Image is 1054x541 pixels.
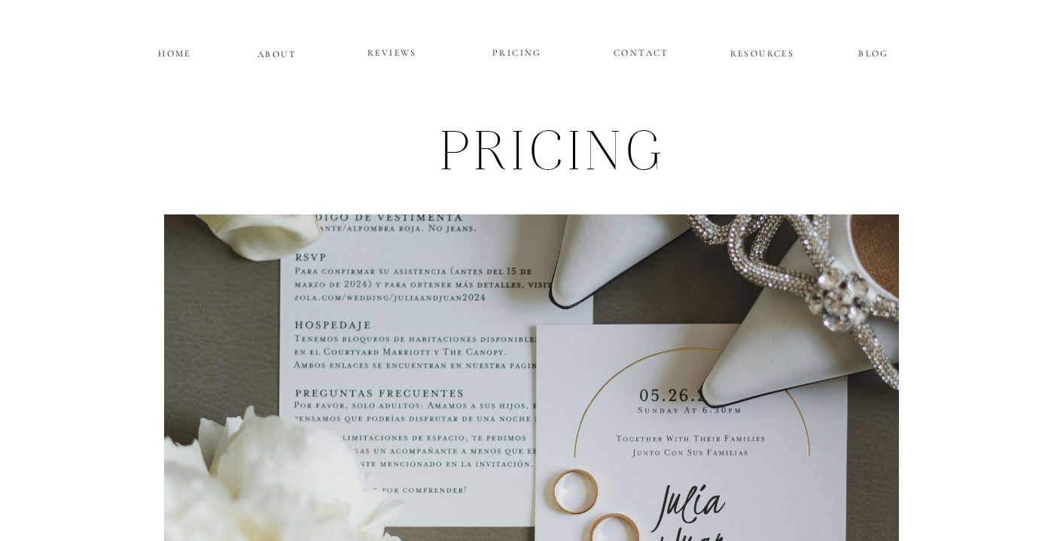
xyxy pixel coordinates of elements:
a: CONTACT [614,44,669,57]
a: BLOG [839,45,908,58]
a: PRICING [472,44,562,62]
a: RESOURCES [728,45,797,58]
a: REVIEWS [347,44,437,62]
h1: pRICING [209,115,899,197]
a: HOME [156,45,193,58]
a: ABOUT [257,46,297,59]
